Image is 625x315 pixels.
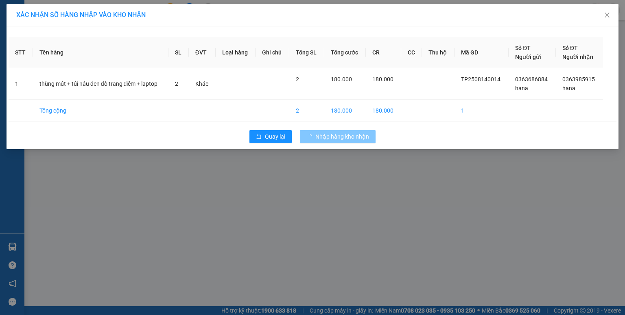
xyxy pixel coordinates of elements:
[331,76,352,83] span: 180.000
[189,37,216,68] th: ĐVT
[422,37,455,68] th: Thu hộ
[175,80,178,87] span: 2
[2,59,78,65] strong: N.nhận:
[16,4,56,10] span: TP2508140001
[515,76,548,83] span: 0363686884
[562,76,595,83] span: 0363985915
[9,37,33,68] th: STT
[249,130,292,143] button: rollbackQuay lại
[562,45,578,51] span: Số ĐT
[324,37,366,68] th: Tổng cước
[16,11,146,19] span: XÁC NHẬN SỐ HÀNG NHẬP VÀO KHO NHẬN
[515,45,531,51] span: Số ĐT
[73,4,88,10] span: 17:43
[33,100,168,122] td: Tổng cộng
[9,68,33,100] td: 1
[366,100,401,122] td: 180.000
[324,100,366,122] td: 180.000
[256,37,289,68] th: Ghi chú
[372,76,393,83] span: 180.000
[455,37,509,68] th: Mã GD
[23,36,87,45] span: PHIẾU GIAO HÀNG
[315,132,369,141] span: Nhập hàng kho nhận
[366,37,401,68] th: CR
[49,29,85,36] span: 02513608553
[289,37,324,68] th: Tổng SL
[2,52,55,59] strong: N.gửi:
[18,52,55,59] span: THÚY CMND:
[216,37,256,68] th: Loại hàng
[562,85,575,91] span: hana
[168,37,189,68] th: SL
[461,76,500,83] span: TP2508140014
[2,29,85,36] strong: VP: SĐT:
[289,100,324,122] td: 2
[23,59,78,65] span: diễm gọi gấp CMND:
[189,68,216,100] td: Khác
[2,20,61,29] strong: THIÊN PHÁT ĐẠT
[33,37,168,68] th: Tên hàng
[300,130,376,143] button: Nhập hàng kho nhận
[515,85,528,91] span: hana
[33,68,168,100] td: thùng mút + túi nâu đen đồ trang điểm + laptop
[596,4,618,27] button: Close
[562,54,593,60] span: Người nhận
[89,4,106,10] span: [DATE]
[604,12,610,18] span: close
[515,54,541,60] span: Người gửi
[296,76,299,83] span: 2
[265,132,285,141] span: Quay lại
[455,100,509,122] td: 1
[306,134,315,139] span: loading
[256,134,262,140] span: rollback
[35,10,87,19] strong: CTY XE KHÁCH
[401,37,422,68] th: CC
[11,29,36,36] span: Trạm 128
